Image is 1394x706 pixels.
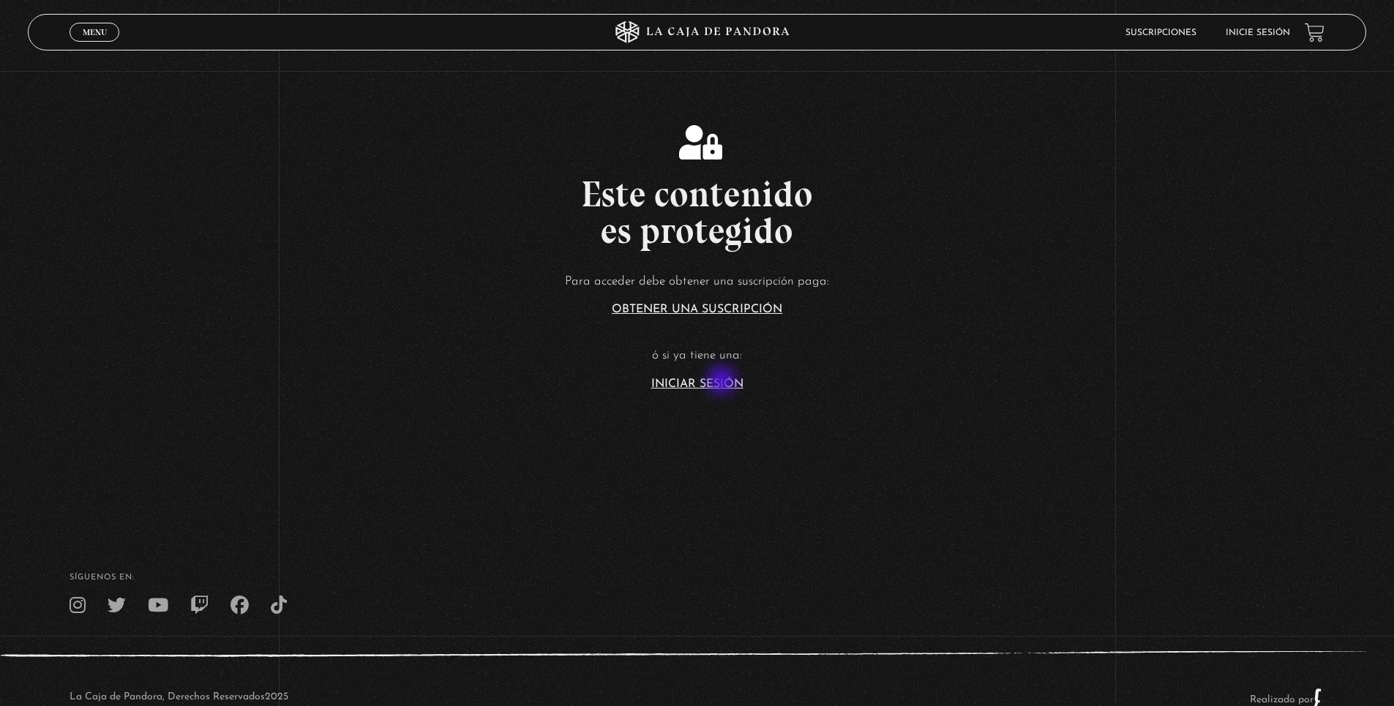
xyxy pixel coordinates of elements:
[1305,23,1324,42] a: View your shopping cart
[1125,29,1196,37] a: Suscripciones
[1250,694,1324,705] a: Realizado por
[612,304,782,315] a: Obtener una suscripción
[78,40,112,50] span: Cerrar
[651,378,743,390] a: Iniciar Sesión
[70,574,1324,582] h4: SÍguenos en:
[1226,29,1290,37] a: Inicie sesión
[83,28,107,37] span: Menu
